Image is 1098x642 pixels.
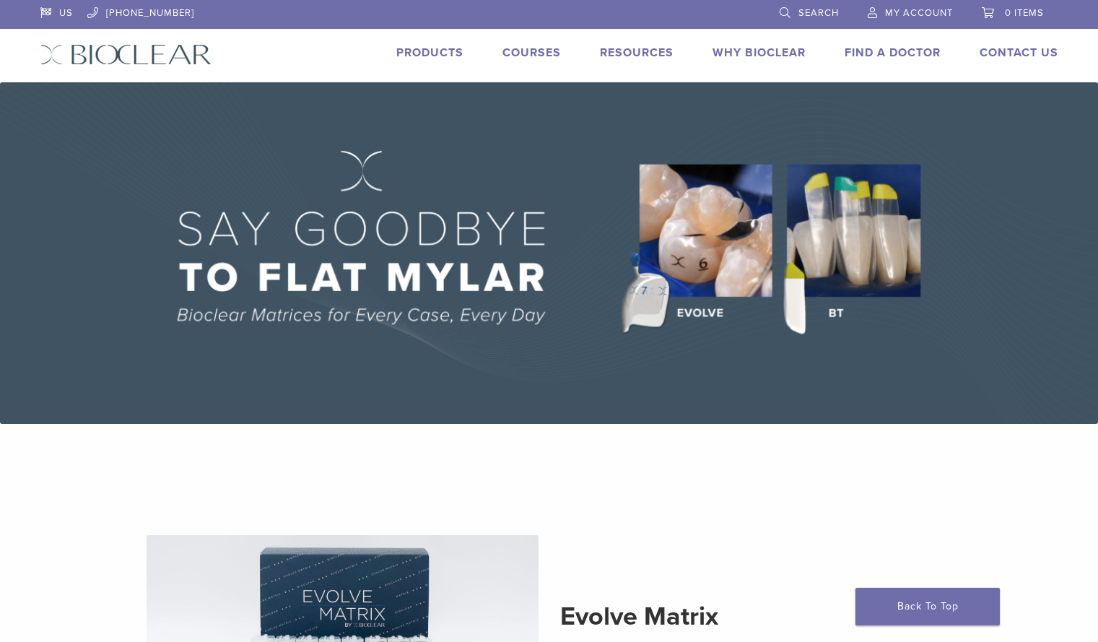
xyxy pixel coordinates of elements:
[600,45,674,60] a: Resources
[845,45,941,60] a: Find A Doctor
[713,45,806,60] a: Why Bioclear
[560,599,952,634] h2: Evolve Matrix
[980,45,1058,60] a: Contact Us
[40,44,212,65] img: Bioclear
[855,588,1000,625] a: Back To Top
[885,7,953,19] span: My Account
[502,45,561,60] a: Courses
[396,45,463,60] a: Products
[798,7,839,19] span: Search
[1005,7,1044,19] span: 0 items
